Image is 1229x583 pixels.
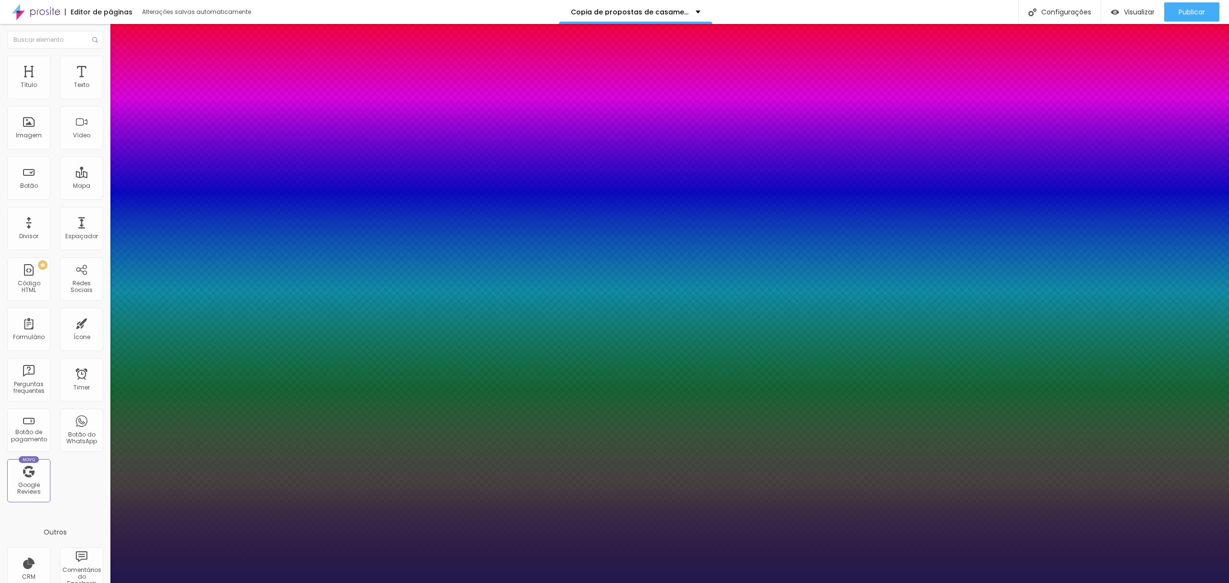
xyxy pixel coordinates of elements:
[20,182,38,189] div: Botão
[7,31,103,49] input: Buscar elemento
[571,9,688,15] p: Copia de propostas de casamento
[73,182,90,189] div: Mapa
[1101,2,1164,22] button: Visualizar
[10,429,48,443] div: Botão de pagamento
[1124,8,1155,16] span: Visualizar
[16,132,42,139] div: Imagem
[62,431,100,445] div: Botão do WhatsApp
[19,456,39,463] div: Novo
[13,334,45,340] div: Formulário
[73,132,90,139] div: Vídeo
[92,37,98,43] img: Icone
[73,334,90,340] div: Ícone
[22,573,36,580] div: CRM
[19,233,38,240] div: Divisor
[1179,8,1205,16] span: Publicar
[1028,8,1036,16] img: Icone
[74,82,89,88] div: Texto
[73,384,90,391] div: Timer
[10,482,48,496] div: Google Reviews
[65,233,98,240] div: Espaçador
[1164,2,1219,22] button: Publicar
[21,82,37,88] div: Título
[1111,8,1119,16] img: view-1.svg
[62,280,100,294] div: Redes Sociais
[10,280,48,294] div: Código HTML
[65,9,133,15] div: Editor de páginas
[10,381,48,395] div: Perguntas frequentes
[142,9,253,15] div: Alterações salvas automaticamente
